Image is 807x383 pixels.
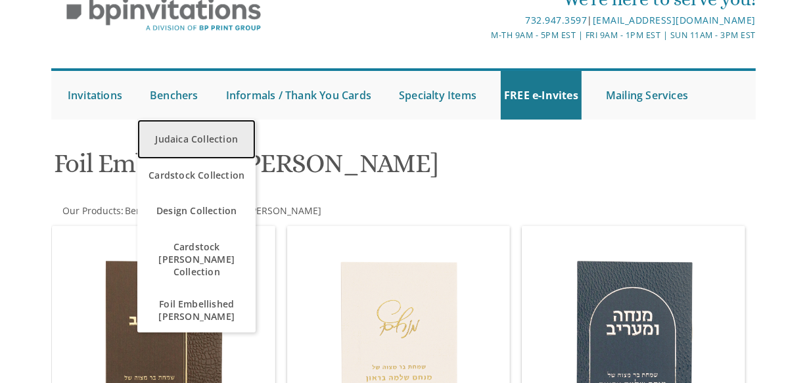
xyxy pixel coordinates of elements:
a: [EMAIL_ADDRESS][DOMAIN_NAME] [593,14,756,26]
a: Foil Embellished [PERSON_NAME] [137,288,256,332]
span: Foil Embellished [PERSON_NAME] [141,291,252,329]
div: | [287,12,756,28]
a: Mailing Services [603,71,691,120]
span: Benchers [125,204,166,217]
div: M-Th 9am - 5pm EST | Fri 9am - 1pm EST | Sun 11am - 3pm EST [287,28,756,42]
a: Cardstock [PERSON_NAME] Collection [137,231,256,288]
span: Cardstock [PERSON_NAME] Collection [141,234,252,284]
h1: Foil Embellished [PERSON_NAME] [54,149,514,188]
a: Informals / Thank You Cards [223,71,375,120]
a: Benchers [124,204,166,217]
a: Design Collection [137,191,256,231]
div: : [51,204,403,217]
a: Benchers [147,71,202,120]
a: 732.947.3597 [526,14,588,26]
span: Cardstock Collection [141,162,252,188]
a: Cardstock Collection [137,159,256,191]
a: Judaica Collection [137,120,256,159]
a: Specialty Items [396,71,480,120]
a: Invitations [64,71,126,120]
a: Our Products [61,204,121,217]
a: FREE e-Invites [501,71,582,120]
